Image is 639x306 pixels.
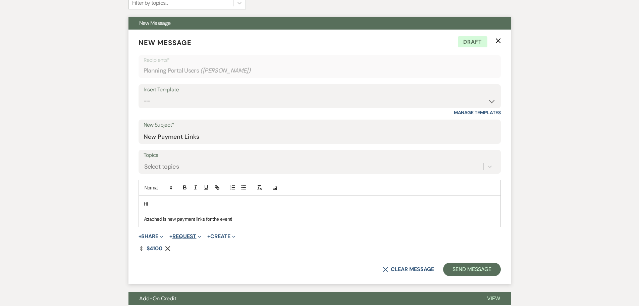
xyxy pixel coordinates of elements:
button: Add-On Credit [128,292,476,305]
p: Attached is new payment links for the event! [144,215,495,223]
div: Planning Portal Users [144,64,496,77]
p: Hi, [144,200,495,208]
span: New Message [139,19,171,27]
button: Create [207,234,235,239]
label: Topics [144,150,496,160]
span: ( [PERSON_NAME] ) [200,66,251,75]
span: + [169,234,172,239]
label: New Subject* [144,120,496,130]
div: Insert Template [144,85,496,95]
button: Request [169,234,201,239]
button: Send Message [443,263,500,276]
button: View [476,292,511,305]
div: Select topics [144,162,179,171]
span: New Message [139,38,192,47]
button: Clear message [383,267,434,272]
button: Share [139,234,164,239]
span: Draft [458,36,487,48]
span: View [487,295,500,302]
span: + [139,234,142,239]
p: Recipients* [144,56,496,64]
a: $4100 [139,246,163,251]
span: Add-On Credit [139,295,176,302]
a: Manage Templates [454,110,501,116]
span: + [207,234,210,239]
